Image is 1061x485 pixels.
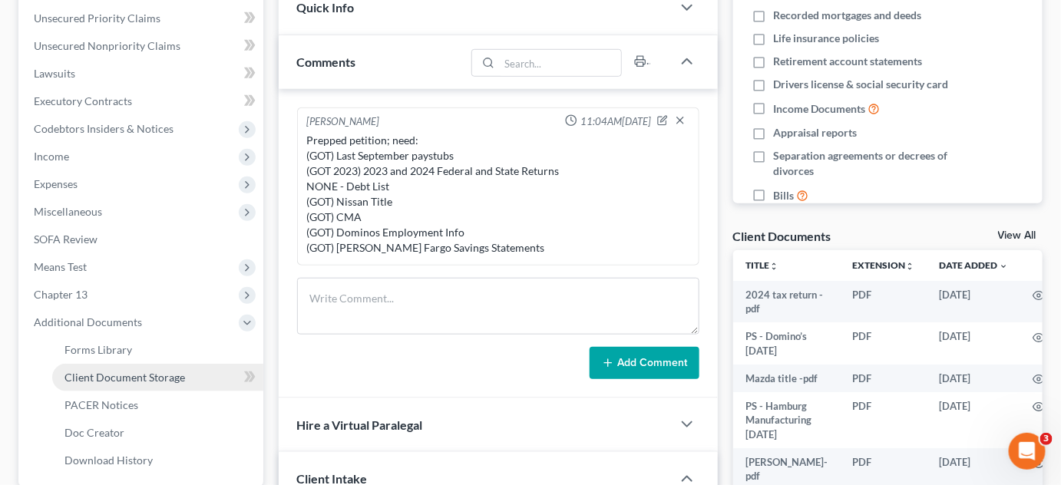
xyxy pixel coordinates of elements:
span: Separation agreements or decrees of divorces [773,148,952,179]
span: Comments [297,54,356,69]
span: Doc Creator [64,426,124,439]
div: Prepped petition; need: (GOT) Last September paystubs (GOT 2023) 2023 and 2024 Federal and State ... [307,133,689,256]
a: Doc Creator [52,419,263,447]
span: Retirement account statements [773,54,922,69]
iframe: Intercom live chat [1009,433,1046,470]
button: Add Comment [590,347,699,379]
span: Unsecured Priority Claims [34,12,160,25]
a: Executory Contracts [21,87,263,115]
td: PS - Domino’s [DATE] [733,322,840,365]
a: Download History [52,447,263,474]
span: Hire a Virtual Paralegal [297,417,423,432]
span: Additional Documents [34,315,142,328]
span: Income [34,150,69,163]
span: Executory Contracts [34,94,132,107]
a: Extensionunfold_more [852,259,914,271]
a: Client Document Storage [52,364,263,391]
span: Drivers license & social security card [773,77,948,92]
td: [DATE] [927,392,1020,448]
span: Unsecured Nonpriority Claims [34,39,180,52]
input: Search... [499,50,621,76]
span: PACER Notices [64,398,138,411]
span: SOFA Review [34,233,98,246]
span: Bills [773,188,794,203]
td: Mazda title -pdf [733,365,840,392]
a: Unsecured Nonpriority Claims [21,32,263,60]
a: View All [998,230,1036,241]
td: 2024 tax return -pdf [733,281,840,323]
span: Means Test [34,260,87,273]
span: Expenses [34,177,78,190]
td: PDF [840,322,927,365]
a: Forms Library [52,336,263,364]
span: Appraisal reports [773,125,857,140]
span: Income Documents [773,101,865,117]
a: SOFA Review [21,226,263,253]
i: unfold_more [905,262,914,271]
td: [DATE] [927,365,1020,392]
span: Lawsuits [34,67,75,80]
td: PS - Hamburg Manufacturing [DATE] [733,392,840,448]
i: unfold_more [769,262,778,271]
a: Titleunfold_more [745,259,778,271]
span: Chapter 13 [34,288,88,301]
a: Date Added expand_more [939,259,1008,271]
div: Client Documents [733,228,831,244]
i: expand_more [999,262,1008,271]
div: [PERSON_NAME] [307,114,380,130]
span: 11:04AM[DATE] [580,114,651,129]
td: PDF [840,281,927,323]
td: PDF [840,392,927,448]
span: Codebtors Insiders & Notices [34,122,174,135]
span: Download History [64,454,153,467]
a: Unsecured Priority Claims [21,5,263,32]
span: Forms Library [64,343,132,356]
span: Client Document Storage [64,371,185,384]
a: Lawsuits [21,60,263,87]
td: [DATE] [927,281,1020,323]
td: [DATE] [927,322,1020,365]
td: PDF [840,365,927,392]
span: Miscellaneous [34,205,102,218]
span: Life insurance policies [773,31,879,46]
a: PACER Notices [52,391,263,419]
span: 3 [1040,433,1053,445]
span: Recorded mortgages and deeds [773,8,921,23]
